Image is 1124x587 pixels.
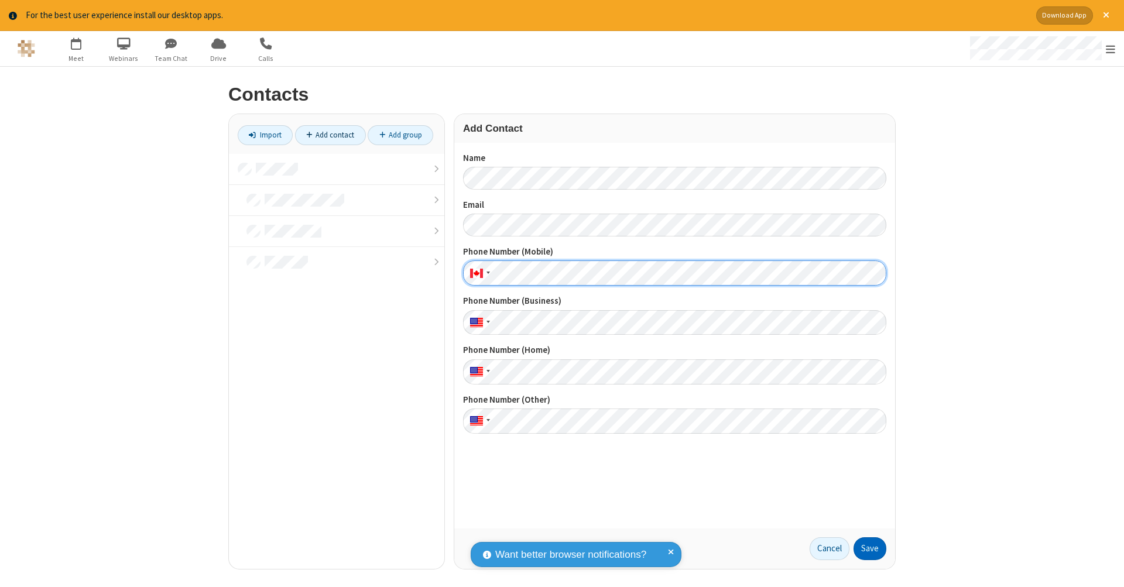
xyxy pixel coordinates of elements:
[4,31,48,66] button: Logo
[1036,6,1093,25] button: Download App
[463,152,886,165] label: Name
[238,125,293,145] a: Import
[54,53,98,64] span: Meet
[463,310,494,335] div: United States: + 1
[463,294,886,308] label: Phone Number (Business)
[368,125,433,145] a: Add group
[959,31,1124,66] div: Open menu
[1097,6,1115,25] button: Close alert
[463,409,494,434] div: United States: + 1
[102,53,146,64] span: Webinars
[18,40,35,57] img: QA Selenium DO NOT DELETE OR CHANGE
[197,53,241,64] span: Drive
[463,344,886,357] label: Phone Number (Home)
[463,245,886,259] label: Phone Number (Mobile)
[463,393,886,407] label: Phone Number (Other)
[228,84,896,105] h2: Contacts
[26,9,1027,22] div: For the best user experience install our desktop apps.
[463,198,886,212] label: Email
[295,125,366,145] a: Add contact
[463,359,494,385] div: United States: + 1
[244,53,288,64] span: Calls
[149,53,193,64] span: Team Chat
[854,537,886,561] button: Save
[495,547,646,562] span: Want better browser notifications?
[463,123,886,134] h3: Add Contact
[463,260,494,286] div: Canada: + 1
[810,537,849,561] a: Cancel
